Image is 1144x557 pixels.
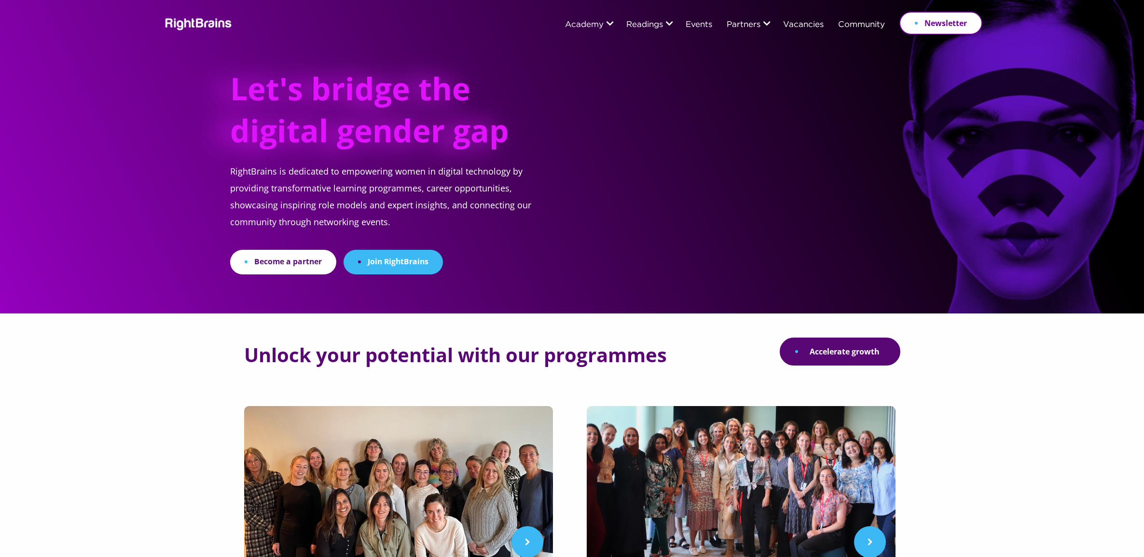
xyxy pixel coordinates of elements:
[230,163,554,250] p: RightBrains is dedicated to empowering women in digital technology by providing transformative le...
[838,21,885,29] a: Community
[727,21,760,29] a: Partners
[899,12,982,35] a: Newsletter
[686,21,712,29] a: Events
[162,16,232,30] img: Rightbrains
[780,338,900,366] a: Accelerate growth
[230,250,336,274] a: Become a partner
[244,344,667,366] h2: Unlock your potential with our programmes
[626,21,663,29] a: Readings
[783,21,824,29] a: Vacancies
[565,21,604,29] a: Academy
[344,250,443,274] a: Join RightBrains
[230,68,519,163] h1: Let's bridge the digital gender gap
